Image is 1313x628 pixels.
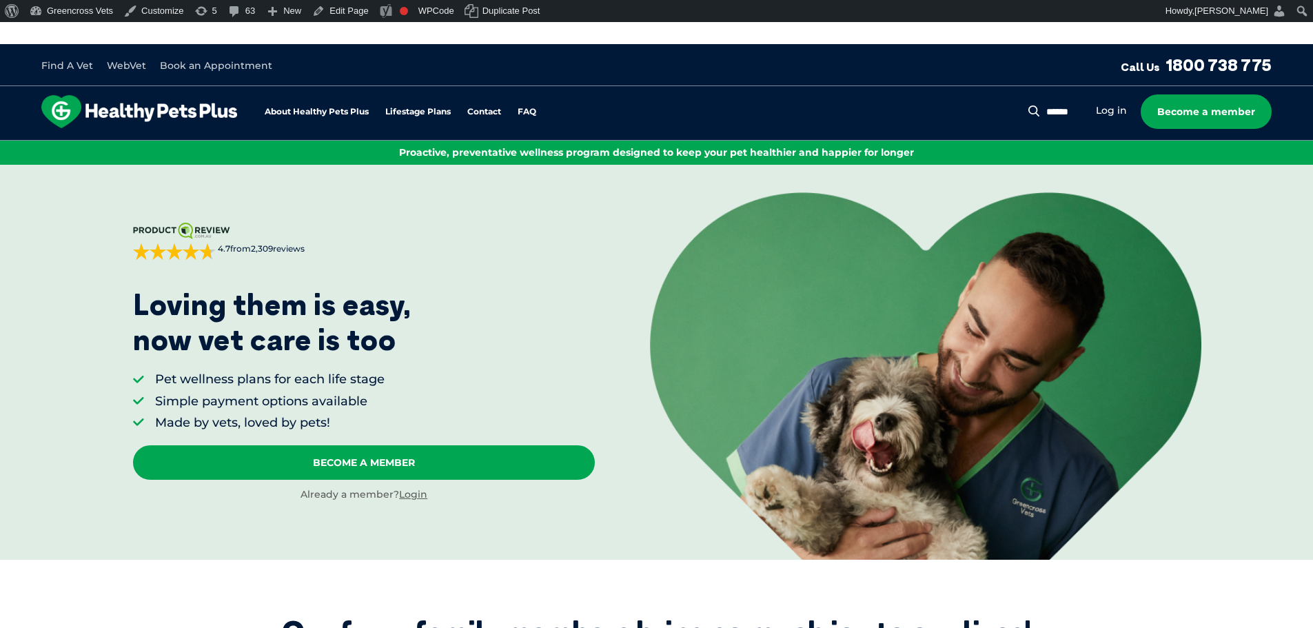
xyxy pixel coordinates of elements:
[1141,94,1272,129] a: Become a member
[1194,6,1268,16] span: [PERSON_NAME]
[1096,104,1127,117] a: Log in
[216,243,305,255] span: from
[133,223,595,260] a: 4.7from2,309reviews
[41,95,237,128] img: hpp-logo
[650,192,1201,559] img: <p>Loving them is easy, <br /> now vet care is too</p>
[133,287,411,357] p: Loving them is easy, now vet care is too
[400,7,408,15] div: Focus keyphrase not set
[399,488,427,500] a: Login
[160,59,272,72] a: Book an Appointment
[41,59,93,72] a: Find A Vet
[1121,60,1160,74] span: Call Us
[385,108,451,117] a: Lifestage Plans
[265,108,369,117] a: About Healthy Pets Plus
[133,445,595,480] a: Become A Member
[155,393,385,410] li: Simple payment options available
[133,243,216,260] div: 4.7 out of 5 stars
[133,488,595,502] div: Already a member?
[467,108,501,117] a: Contact
[518,108,536,117] a: FAQ
[399,146,914,159] span: Proactive, preventative wellness program designed to keep your pet healthier and happier for longer
[155,414,385,432] li: Made by vets, loved by pets!
[107,59,146,72] a: WebVet
[1026,104,1043,118] button: Search
[251,243,305,254] span: 2,309 reviews
[155,371,385,388] li: Pet wellness plans for each life stage
[218,243,230,254] strong: 4.7
[1121,54,1272,75] a: Call Us1800 738 775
